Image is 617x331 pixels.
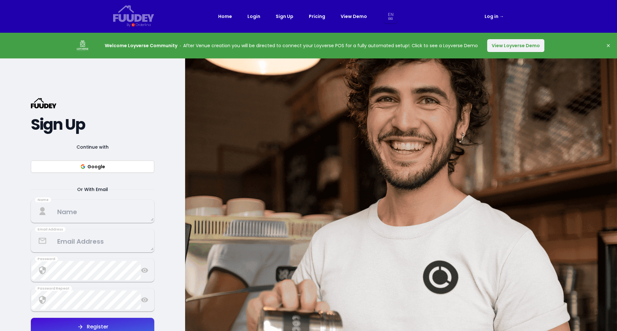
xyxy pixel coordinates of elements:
[35,286,72,291] div: Password Repeat
[84,324,108,329] div: Register
[35,257,58,262] div: Password
[31,98,57,109] svg: {/* Added fill="currentColor" here */} {/* This rectangle defines the background. Its explicit fi...
[69,143,116,151] span: Continue with
[127,22,130,28] div: By
[341,13,367,20] a: View Demo
[31,161,154,173] button: Google
[35,227,66,232] div: Email Address
[113,5,154,22] svg: {/* Added fill="currentColor" here */} {/* This rectangle defines the background. Its explicit fi...
[499,13,504,20] span: →
[485,13,504,20] a: Log in
[247,13,260,20] a: Login
[105,42,478,49] p: After Venue creation you will be directed to connect your Loyverse POS for a fully automated setu...
[35,197,51,203] div: Name
[218,13,232,20] a: Home
[105,42,177,49] strong: Welcome Loyverse Community
[136,22,151,28] div: Orderlina
[31,119,154,130] h2: Sign Up
[69,186,116,193] span: Or With Email
[276,13,293,20] a: Sign Up
[309,13,325,20] a: Pricing
[487,39,544,52] button: View Loyverse Demo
